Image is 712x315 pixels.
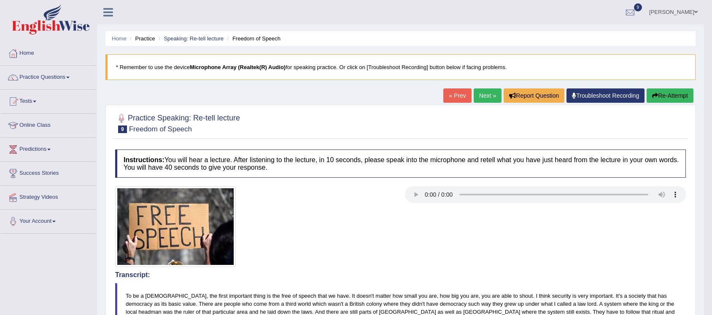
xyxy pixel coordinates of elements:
a: Speaking: Re-tell lecture [164,35,224,42]
h2: Practice Speaking: Re-tell lecture [115,112,240,133]
button: Report Question [504,88,564,103]
li: Practice [128,35,155,43]
a: Home [0,42,97,63]
a: « Prev [443,88,471,103]
b: Instructions: [124,156,165,163]
a: Online Class [0,114,97,135]
a: Success Stories [0,162,97,183]
h4: You will hear a lecture. After listening to the lecture, in 10 seconds, please speak into the mic... [115,149,686,178]
a: Troubleshoot Recording [566,88,645,103]
span: 9 [634,3,642,11]
blockquote: * Remember to use the device for speaking practice. Or click on [Troubleshoot Recording] button b... [105,54,696,80]
button: Re-Attempt [647,88,693,103]
a: Practice Questions [0,66,97,87]
a: Home [112,35,127,42]
a: Next » [474,88,502,103]
li: Freedom of Speech [225,35,280,43]
h4: Transcript: [115,271,686,279]
a: Strategy Videos [0,186,97,207]
span: 9 [118,125,127,133]
a: Predictions [0,138,97,159]
a: Tests [0,90,97,111]
a: Your Account [0,210,97,231]
small: Freedom of Speech [129,125,192,133]
b: Microphone Array (Realtek(R) Audio) [190,64,286,70]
